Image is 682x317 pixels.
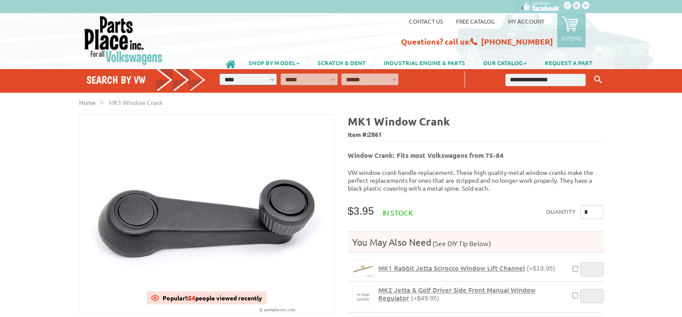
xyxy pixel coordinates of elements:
[409,17,443,25] a: Contact us
[353,260,374,276] img: MK1 Rabbit Jetta Scirocco Window Lift Channel
[87,73,206,86] h4: Search by VW
[378,286,536,302] span: MK2 Jetta & Golf Driver Side Front Manual Window Regulator
[375,55,474,70] a: INDUSTRIAL ENGINE & PARTS
[240,55,308,70] a: SHOP BY MODEL
[352,259,374,276] a: MK1 Rabbit Jetta Scirocco Window Lift Channel
[383,208,413,217] span: In stock
[474,55,536,70] a: OUR CATALOG
[591,73,604,87] button: Keyword Search
[348,151,504,160] b: Window Crank: Fits most Volkswagens from 75-84
[348,168,603,192] p: VW window crank handle replacement. These high quality metal window cranks make the perfect repla...
[109,98,163,106] span: MK1 Window Crank
[561,35,581,42] p: 0 items
[508,17,544,25] a: My Account
[411,294,440,302] span: (+$49.95)
[431,239,491,247] span: (See DIY Tip Below)
[309,55,374,70] a: SCRATCH & DENT
[546,205,576,219] label: Quantity
[352,286,374,308] a: MK2 Jetta & Golf Driver Side Front Manual Window Regulator
[456,17,495,25] a: Free Catalog
[557,13,585,47] a: 0 items
[378,264,525,272] span: MK1 Rabbit Jetta Scirocco Window Lift Channel
[353,286,374,307] img: MK2 Jetta & Golf Driver Side Front Manual Window Regulator
[536,55,601,70] a: REQUEST A PART
[378,286,566,302] a: MK2 Jetta & Golf Driver Side Front Manual Window Regulator(+$49.95)
[527,265,555,272] span: (+$19.95)
[83,15,163,66] img: Parts Place Inc!
[348,236,603,248] h4: You May Also Need
[348,114,450,128] b: MK1 Window Crank
[368,130,382,138] span: 2861
[79,98,96,106] a: Home
[378,264,555,272] a: MK1 Rabbit Jetta Scirocco Window Lift Channel(+$19.95)
[348,205,374,217] span: $3.95
[348,129,603,141] span: Item #:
